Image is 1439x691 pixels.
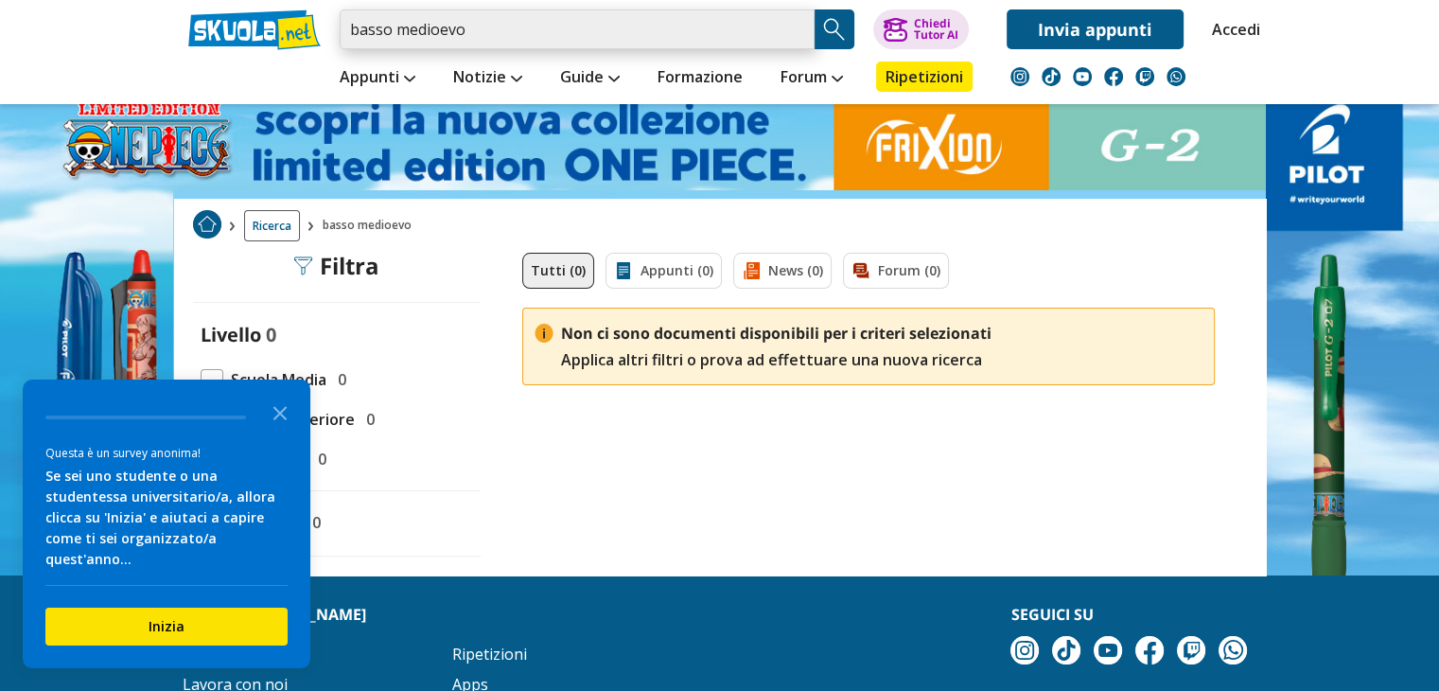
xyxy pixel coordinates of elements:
[653,62,747,96] a: Formazione
[522,253,594,289] a: Tutti (0)
[45,444,288,462] div: Questa è un survey anonima!
[776,62,848,96] a: Forum
[876,62,973,92] a: Ripetizioni
[45,608,288,646] button: Inizia
[1010,67,1029,86] img: instagram
[1007,9,1184,49] a: Invia appunti
[193,210,221,239] img: Home
[261,393,299,431] button: Close the survey
[45,466,288,570] div: Se sei uno studente o una studentessa universitario/a, allora clicca su 'Inizia' e aiutaci a capi...
[330,367,346,392] span: 0
[310,447,326,471] span: 0
[1042,67,1061,86] img: tiktok
[1010,604,1093,625] strong: Seguici su
[323,210,419,241] span: basso medioevo
[452,644,527,664] a: Ripetizioni
[1052,636,1080,664] img: tiktok
[266,322,276,347] span: 0
[1212,9,1252,49] a: Accedi
[561,320,992,346] span: Non ci sono documenti disponibili per i criteri selezionati
[1219,636,1247,664] img: WhatsApp
[1135,67,1154,86] img: twitch
[1177,636,1205,664] img: twitch
[820,15,849,44] img: Cerca appunti, riassunti o versioni
[1104,67,1123,86] img: facebook
[1094,636,1122,664] img: youtube
[1073,67,1092,86] img: youtube
[1010,636,1039,664] img: instagram
[340,9,815,49] input: Cerca appunti, riassunti o versioni
[244,210,300,241] a: Ricerca
[555,62,624,96] a: Guide
[913,18,957,41] div: Chiedi Tutor AI
[535,324,553,343] img: Nessun risultato
[1135,636,1164,664] img: facebook
[193,210,221,241] a: Home
[223,367,326,392] span: Scuola Media
[293,257,312,275] img: Filtra filtri mobile
[23,380,310,668] div: Survey
[305,510,321,535] span: 0
[873,9,969,49] button: ChiediTutor AI
[335,62,420,96] a: Appunti
[201,322,261,347] label: Livello
[359,407,375,432] span: 0
[448,62,527,96] a: Notizie
[815,9,854,49] button: Search Button
[293,253,379,279] div: Filtra
[561,320,992,373] p: Applica altri filtri o prova ad effettuare una nuova ricerca
[1167,67,1185,86] img: WhatsApp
